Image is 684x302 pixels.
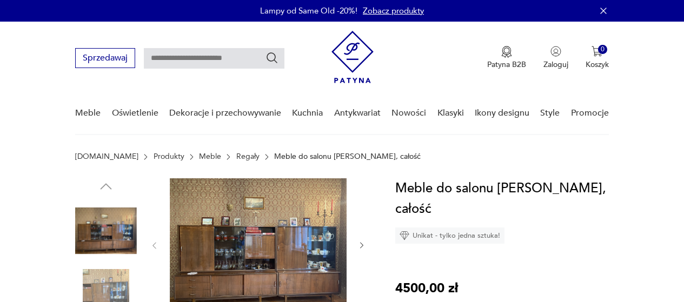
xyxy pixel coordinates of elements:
img: Ikona medalu [501,46,512,58]
a: Ikona medaluPatyna B2B [487,46,526,70]
a: [DOMAIN_NAME] [75,152,138,161]
button: Patyna B2B [487,46,526,70]
h1: Meble do salonu [PERSON_NAME], całość [395,178,609,219]
p: Lampy od Same Old -20%! [260,5,357,16]
p: Koszyk [586,59,609,70]
a: Nowości [391,92,426,134]
a: Meble [199,152,221,161]
p: Patyna B2B [487,59,526,70]
a: Sprzedawaj [75,55,135,63]
button: Zaloguj [543,46,568,70]
img: Patyna - sklep z meblami i dekoracjami vintage [331,31,374,83]
a: Style [540,92,560,134]
p: Meble do salonu [PERSON_NAME], całość [274,152,421,161]
img: Ikona koszyka [592,46,602,57]
a: Produkty [154,152,184,161]
a: Dekoracje i przechowywanie [169,92,281,134]
a: Klasyki [437,92,464,134]
img: Ikona diamentu [400,231,409,240]
button: 0Koszyk [586,46,609,70]
img: Ikonka użytkownika [550,46,561,57]
button: Sprzedawaj [75,48,135,68]
a: Kuchnia [292,92,323,134]
p: 4500,00 zł [395,278,458,299]
div: 0 [598,45,607,54]
a: Promocje [571,92,609,134]
button: Szukaj [265,51,278,64]
a: Meble [75,92,101,134]
a: Regały [236,152,260,161]
a: Antykwariat [334,92,381,134]
a: Zobacz produkty [363,5,424,16]
div: Unikat - tylko jedna sztuka! [395,227,504,244]
img: Zdjęcie produktu Meble do salonu Violetta, całość [75,200,137,261]
p: Zaloguj [543,59,568,70]
a: Ikony designu [475,92,529,134]
a: Oświetlenie [112,92,158,134]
